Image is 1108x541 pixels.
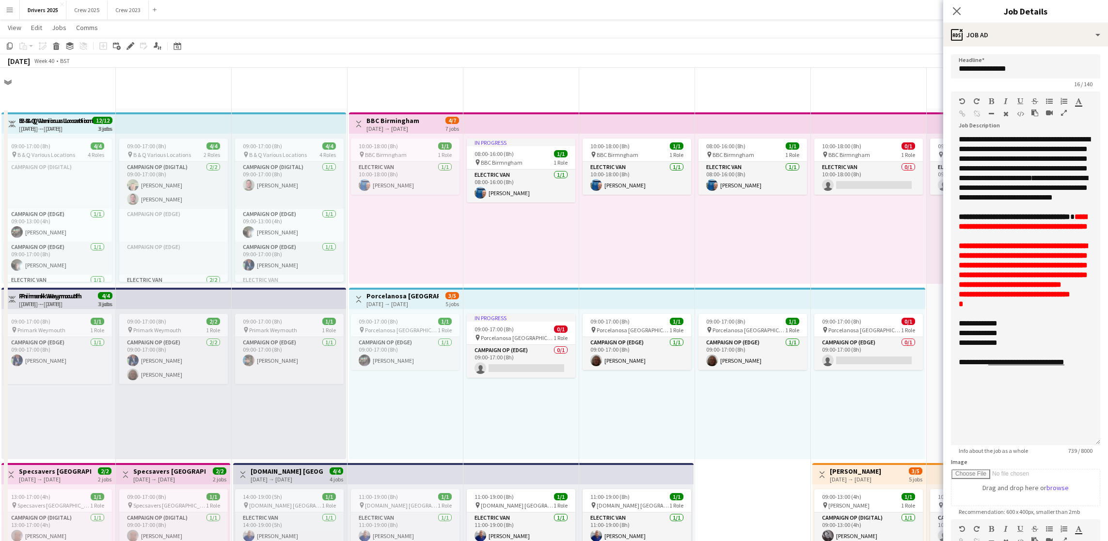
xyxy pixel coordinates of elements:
[322,142,336,150] span: 4/4
[698,139,807,195] app-job-card: 08:00-16:00 (8h)1/1 BBC Birmngham1 RoleElectric Van1/108:00-16:00 (8h)[PERSON_NAME]
[438,502,452,509] span: 1 Role
[467,314,575,378] div: In progress09:00-17:00 (8h)0/1 Porcelanosa [GEOGRAPHIC_DATA]1 RoleCampaign Op (Edge)0/109:00-17:0...
[351,139,459,195] app-job-card: 10:00-18:00 (8h)1/1 BBC Birmngham1 RoleElectric Van1/110:00-18:00 (8h)[PERSON_NAME]
[48,21,70,34] a: Jobs
[822,318,861,325] span: 09:00-17:00 (8h)
[251,476,323,483] div: [DATE] → [DATE]
[3,314,112,384] app-job-card: 09:00-17:00 (8h)1/1 Primark Weymouth1 RoleCampaign Op (Edge)1/109:00-17:00 (8h)[PERSON_NAME]
[60,57,70,64] div: BST
[351,337,459,370] app-card-role: Campaign Op (Edge)1/109:00-17:00 (8h)[PERSON_NAME]
[3,139,112,282] app-job-card: 09:00-17:00 (8h)4/4 B & Q Various Locations4 RolesCampaign Op (Digital)Campaign Op (Edge)1/109:00...
[359,318,398,325] span: 09:00-17:00 (8h)
[235,139,344,282] app-job-card: 09:00-17:00 (8h)4/4 B & Q Various Locations4 RolesCampaign Op (Digital)1/109:00-17:00 (8h)[PERSON...
[712,151,754,158] span: BBC Birmngham
[467,345,575,378] app-card-role: Campaign Op (Edge)0/109:00-17:00 (8h)
[988,97,995,105] button: Bold
[786,142,799,150] span: 1/1
[235,337,344,384] app-card-role: Campaign Op (Edge)1/109:00-17:00 (8h)[PERSON_NAME]
[99,299,112,308] div: 3 jobs
[243,318,282,325] span: 09:00-17:00 (8h)
[1031,97,1038,105] button: Strikethrough
[91,142,104,150] span: 4/4
[554,493,568,500] span: 1/1
[119,337,228,384] app-card-role: Campaign Op (Edge)2/209:00-17:00 (8h)[PERSON_NAME][PERSON_NAME]
[127,142,166,150] span: 09:00-17:00 (8h)
[943,5,1108,17] h3: Job Details
[822,142,861,150] span: 10:00-18:00 (8h)
[830,476,881,483] div: [DATE] → [DATE]
[133,467,206,476] h3: Specsavers [GEOGRAPHIC_DATA]
[467,314,575,322] div: In progress
[554,150,568,157] span: 1/1
[20,0,66,19] button: Drivers 2025
[438,142,452,150] span: 1/1
[901,151,915,158] span: 1 Role
[99,292,112,299] span: 4/4
[938,493,977,500] span: 10:00-18:00 (8h)
[206,318,220,325] span: 2/2
[98,467,111,475] span: 2/2
[814,139,923,195] div: 10:00-18:00 (8h)0/1 BBC Birmngham1 RoleElectric Van0/110:00-18:00 (8h)
[119,314,228,384] app-job-card: 09:00-17:00 (8h)2/2 Primark Weymouth1 RoleCampaign Op (Edge)2/209:00-17:00 (8h)[PERSON_NAME][PERS...
[583,337,691,370] app-card-role: Campaign Op (Edge)1/109:00-17:00 (8h)[PERSON_NAME]
[930,139,1039,195] app-job-card: 09:00-17:00 (8h)0/1 BBC Birmngham1 RoleElectric Van0/109:00-17:00 (8h)
[133,476,206,483] div: [DATE] → [DATE]
[21,300,82,308] div: [DATE] → [DATE]
[366,116,419,125] h3: BBC Birmingham
[366,300,439,308] div: [DATE] → [DATE]
[119,162,228,209] app-card-role: Campaign Op (Digital)2/209:00-17:00 (8h)[PERSON_NAME][PERSON_NAME]
[467,139,575,146] div: In progress
[213,467,226,475] span: 2/2
[583,314,691,370] div: 09:00-17:00 (8h)1/1 Porcelanosa [GEOGRAPHIC_DATA]1 RoleCampaign Op (Edge)1/109:00-17:00 (8h)[PERS...
[133,502,206,509] span: Specsavers [GEOGRAPHIC_DATA]
[1017,110,1024,118] button: HTML Code
[583,139,691,195] app-job-card: 10:00-18:00 (8h)1/1 BBC Birmngham1 RoleElectric Van1/110:00-18:00 (8h)[PERSON_NAME]
[90,502,104,509] span: 1 Role
[119,139,228,282] div: 09:00-17:00 (8h)4/4 B & Q Various Locations2 RolesCampaign Op (Digital)2/209:00-17:00 (8h)[PERSON...
[973,525,980,533] button: Redo
[235,209,344,242] app-card-role: Campaign Op (Edge)1/109:00-13:00 (4h)[PERSON_NAME]
[698,162,807,195] app-card-role: Electric Van1/108:00-16:00 (8h)[PERSON_NAME]
[119,209,228,242] app-card-role-placeholder: Campaign Op (Edge)
[445,299,459,308] div: 5 jobs
[251,467,323,476] h3: [DOMAIN_NAME] [GEOGRAPHIC_DATA]
[438,326,452,334] span: 1 Role
[88,151,104,158] span: 4 Roles
[901,502,915,509] span: 1 Role
[698,337,807,370] app-card-role: Campaign Op (Edge)1/109:00-17:00 (8h)[PERSON_NAME]
[330,475,343,483] div: 4 jobs
[445,124,459,132] div: 7 jobs
[3,209,112,242] app-card-role: Campaign Op (Edge)1/109:00-13:00 (4h)[PERSON_NAME]
[1066,80,1100,88] span: 16 / 140
[1061,525,1067,533] button: Ordered List
[11,318,50,325] span: 09:00-17:00 (8h)
[1002,110,1009,118] button: Clear Formatting
[322,502,336,509] span: 1 Role
[17,151,75,158] span: B & Q Various Locations
[91,493,104,500] span: 1/1
[467,139,575,202] div: In progress08:00-16:00 (8h)1/1 BBC Birmngham1 RoleElectric Van1/108:00-16:00 (8h)[PERSON_NAME]
[1017,97,1024,105] button: Underline
[951,447,1036,454] span: Info about the job as a whole
[698,314,807,370] div: 09:00-17:00 (8h)1/1 Porcelanosa [GEOGRAPHIC_DATA]1 RoleCampaign Op (Edge)1/109:00-17:00 (8h)[PERS...
[1061,447,1100,454] span: 739 / 8000
[366,125,419,132] div: [DATE] → [DATE]
[467,170,575,202] app-card-role: Electric Van1/108:00-16:00 (8h)[PERSON_NAME]
[475,493,514,500] span: 11:00-19:00 (8h)
[481,334,554,341] span: Porcelanosa [GEOGRAPHIC_DATA]
[828,151,870,158] span: BBC Birmngham
[351,162,459,195] app-card-role: Electric Van1/110:00-18:00 (8h)[PERSON_NAME]
[359,493,398,500] span: 11:00-19:00 (8h)
[438,151,452,158] span: 1 Role
[32,57,56,64] span: Week 40
[76,23,98,32] span: Comms
[988,110,995,118] button: Horizontal Line
[11,142,50,150] span: 09:00-17:00 (8h)
[351,314,459,370] div: 09:00-17:00 (8h)1/1 Porcelanosa [GEOGRAPHIC_DATA]1 RoleCampaign Op (Edge)1/109:00-17:00 (8h)[PERS...
[235,314,344,384] div: 09:00-17:00 (8h)1/1 Primark Weymouth1 RoleCampaign Op (Edge)1/109:00-17:00 (8h)[PERSON_NAME]
[119,275,228,322] app-card-role: Electric Van2/2
[902,142,915,150] span: 0/1
[597,326,669,334] span: Porcelanosa [GEOGRAPHIC_DATA]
